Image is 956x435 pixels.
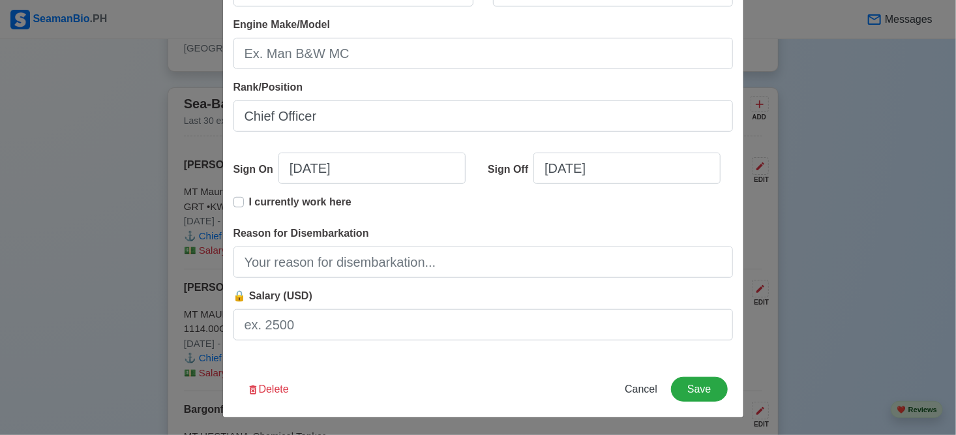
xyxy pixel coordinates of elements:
span: Rank/Position [233,82,303,93]
div: Sign On [233,162,278,177]
span: Cancel [625,383,657,395]
button: Cancel [616,377,666,402]
div: Sign Off [488,162,533,177]
span: 🔒 Salary (USD) [233,290,312,301]
span: Reason for Disembarkation [233,228,369,239]
button: Save [671,377,727,402]
input: Ex: Third Officer or 3/OFF [233,100,733,132]
input: Ex. Man B&W MC [233,38,733,69]
input: ex. 2500 [233,309,733,340]
input: Your reason for disembarkation... [233,247,733,278]
button: Delete [239,377,297,402]
p: I currently work here [249,194,351,210]
span: Engine Make/Model [233,19,330,30]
